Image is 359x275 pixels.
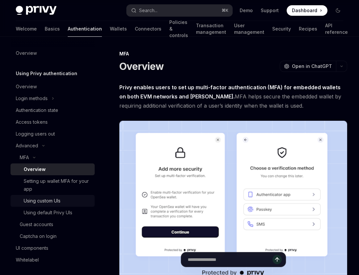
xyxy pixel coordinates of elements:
[16,256,39,264] div: Whitelabel
[16,21,37,37] a: Welcome
[16,6,57,15] img: dark logo
[16,130,55,138] div: Logging users out
[169,21,188,37] a: Policies & controls
[20,221,53,228] div: Guest accounts
[24,197,60,205] div: Using custom UIs
[119,60,164,72] h1: Overview
[11,207,95,219] a: Using default Privy UIs
[188,252,273,267] input: Ask a question...
[11,81,95,93] a: Overview
[11,152,95,163] button: Toggle MFA section
[119,84,341,100] strong: Privy enables users to set up multi-factor authentication (MFA) for embedded wallets on both EVM ...
[333,5,343,16] button: Toggle dark mode
[20,232,57,240] div: Captcha on login
[119,83,347,110] span: MFA helps secure the embedded wallet by requiring additional verification of a user’s identity wh...
[234,21,264,37] a: User management
[11,230,95,242] a: Captcha on login
[11,175,95,195] a: Setting up wallet MFA for your app
[11,140,95,152] button: Toggle Advanced section
[24,165,46,173] div: Overview
[16,95,48,102] div: Login methods
[196,21,226,37] a: Transaction management
[222,8,228,13] span: ⌘ K
[119,51,347,57] div: MFA
[11,163,95,175] a: Overview
[261,7,279,14] a: Support
[127,5,232,16] button: Open search
[16,118,48,126] div: Access tokens
[299,21,317,37] a: Recipes
[325,21,348,37] a: API reference
[11,93,95,104] button: Toggle Login methods section
[287,5,327,16] a: Dashboard
[24,209,72,217] div: Using default Privy UIs
[24,177,91,193] div: Setting up wallet MFA for your app
[292,63,332,70] span: Open in ChatGPT
[135,21,161,37] a: Connectors
[240,7,253,14] a: Demo
[11,116,95,128] a: Access tokens
[16,49,37,57] div: Overview
[11,128,95,140] a: Logging users out
[11,219,95,230] a: Guest accounts
[45,21,60,37] a: Basics
[110,21,127,37] a: Wallets
[292,7,317,14] span: Dashboard
[16,244,48,252] div: UI components
[272,21,291,37] a: Security
[16,83,37,91] div: Overview
[16,70,77,77] h5: Using Privy authentication
[20,154,29,161] div: MFA
[11,47,95,59] a: Overview
[68,21,102,37] a: Authentication
[16,106,58,114] div: Authentication state
[11,254,95,266] a: Whitelabel
[11,242,95,254] a: UI components
[16,142,38,150] div: Advanced
[280,61,336,72] button: Open in ChatGPT
[11,104,95,116] a: Authentication state
[273,255,282,264] button: Send message
[139,7,157,14] div: Search...
[11,195,95,207] a: Using custom UIs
